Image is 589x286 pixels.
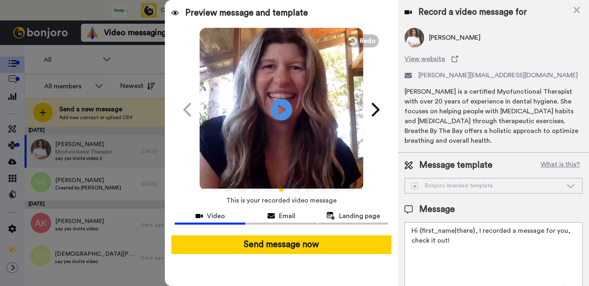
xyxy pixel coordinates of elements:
span: Landing page [339,211,380,221]
span: [PERSON_NAME][EMAIL_ADDRESS][DOMAIN_NAME] [418,70,578,80]
span: Message template [419,159,492,171]
img: demo-template.svg [411,183,418,189]
button: Send message now [171,235,391,254]
button: What is this? [538,159,582,171]
span: Email [279,211,295,221]
span: Message [419,203,455,216]
div: Bonjoro branded template [411,182,562,190]
span: This is your recorded video message [226,191,337,209]
span: Video [207,211,225,221]
div: [PERSON_NAME] is a certified Myofunctional Therapist with over 20 years of experience in dental h... [405,87,582,146]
